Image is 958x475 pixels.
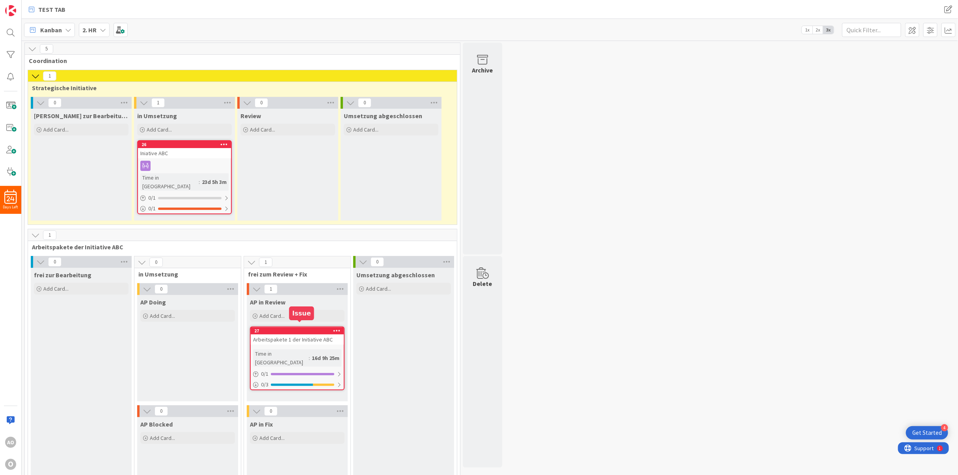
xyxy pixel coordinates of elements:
span: 0 [264,406,278,416]
span: 1 [43,71,56,81]
span: 0 [371,257,384,267]
span: Umsetzung abgeschlossen [344,112,422,120]
span: Add Card... [366,285,391,292]
span: frei zur Bearbeitung [34,271,91,279]
div: Arbeitspakete 1 der Initiative ABC [251,334,344,345]
span: 5 [40,44,53,54]
div: 26 [142,142,231,147]
span: : [199,178,200,186]
span: 0 [255,98,268,108]
span: Add Card... [250,126,275,133]
span: 0 [155,406,168,416]
div: Time in [GEOGRAPHIC_DATA] [140,173,199,191]
span: 0 [358,98,371,108]
input: Quick Filter... [842,23,901,37]
span: AP Doing [140,298,166,306]
span: 1 [264,284,278,294]
h5: Issue [292,310,311,317]
b: 2. HR [82,26,97,34]
span: 0 / 1 [148,194,156,202]
span: Add Card... [43,126,69,133]
div: 0/1 [138,193,231,203]
span: Coordination [29,57,450,65]
div: Delete [473,279,492,288]
span: Add Card... [259,312,285,319]
span: Add Card... [147,126,172,133]
div: O [5,459,16,470]
span: 0 / 1 [148,204,156,213]
span: 0 [48,98,62,108]
span: AP in Review [250,298,285,306]
span: 0 [149,258,163,267]
span: Strategische Initiative [32,84,447,92]
div: 26Iniative ABC [138,141,231,158]
a: 27Arbeitspakete 1 der Initiative ABCTime in [GEOGRAPHIC_DATA]:16d 9h 25m0/10/3 [250,327,345,390]
span: Kanban [40,25,62,35]
span: 1 [151,98,165,108]
span: 0 / 1 [261,370,268,378]
div: 0/3 [251,380,344,390]
span: in Umsetzung [137,112,177,120]
img: Visit kanbanzone.com [5,5,16,16]
div: 27 [254,328,344,334]
div: 27 [251,327,344,334]
span: Add Card... [43,285,69,292]
span: 1 [259,258,272,267]
span: Add Card... [150,312,175,319]
div: 16d 9h 25m [310,354,341,362]
span: 0 [48,257,62,267]
span: Support [17,1,36,11]
div: Iniative ABC [138,148,231,158]
span: 0 [155,284,168,294]
div: Open Get Started checklist, remaining modules: 4 [906,426,948,440]
div: 1 [41,3,43,9]
span: 24 [7,196,15,202]
span: Add Card... [150,434,175,442]
span: Review [240,112,261,120]
div: AO [5,437,16,448]
div: Archive [472,65,493,75]
div: Get Started [912,429,942,437]
div: 26 [138,141,231,148]
span: 0 / 3 [261,380,268,389]
span: frei zum Review + Fix [248,270,341,278]
span: Arbeitspakete der Initiative ABC [32,243,447,251]
span: 2x [813,26,823,34]
span: in Umsetzung [138,270,231,278]
div: 0/1 [138,204,231,213]
div: 23d 5h 3m [200,178,229,186]
span: AP in Fix [250,420,273,428]
span: 1x [802,26,813,34]
span: AP Blocked [140,420,173,428]
span: : [309,354,310,362]
div: Time in [GEOGRAPHIC_DATA] [253,349,309,367]
span: TEST TAB [38,5,65,14]
span: 1 [43,230,56,240]
span: 3x [823,26,834,34]
span: Add Card... [259,434,285,442]
span: Sammler - frei zur Bearbeitung [34,112,129,120]
a: 26Iniative ABCTime in [GEOGRAPHIC_DATA]:23d 5h 3m0/10/1 [137,140,232,214]
span: Umsetzung abgeschlossen [356,271,435,279]
div: 4 [941,424,948,431]
a: TEST TAB [24,2,70,17]
div: 0/1 [251,369,344,379]
div: 27Arbeitspakete 1 der Initiative ABC [251,327,344,345]
span: Add Card... [353,126,378,133]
